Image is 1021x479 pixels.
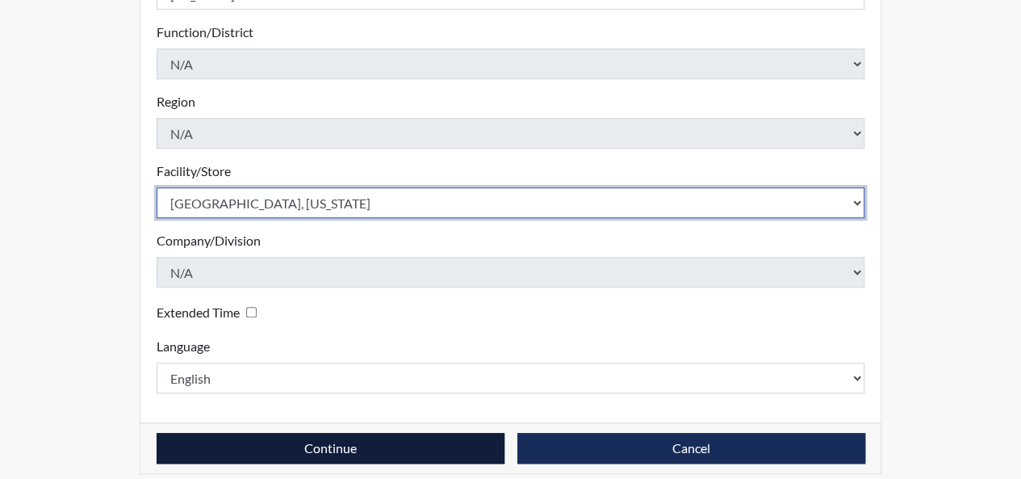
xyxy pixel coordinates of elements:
label: Extended Time [157,303,240,322]
label: Company/Division [157,231,261,250]
button: Continue [157,433,504,464]
label: Function/District [157,23,253,42]
label: Facility/Store [157,162,231,181]
label: Region [157,92,195,111]
label: Language [157,337,210,356]
button: Cancel [517,433,865,464]
div: Checking this box will provide the interviewee with an accomodation of extra time to answer each ... [157,300,263,324]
